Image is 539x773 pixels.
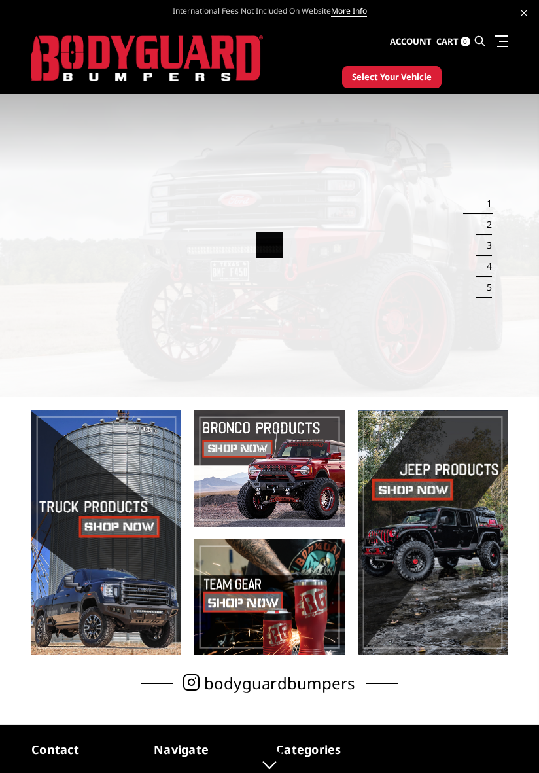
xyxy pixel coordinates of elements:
[479,277,492,298] button: 5 of 5
[436,24,470,60] a: Cart 0
[276,741,385,759] h5: Categories
[31,35,264,81] img: BODYGUARD BUMPERS
[479,193,492,214] button: 1 of 5
[479,214,492,235] button: 2 of 5
[331,5,367,17] a: More Info
[31,741,141,759] h5: contact
[461,37,470,46] span: 0
[154,741,263,759] h5: Navigate
[247,750,292,773] a: Click to Down
[342,66,442,88] button: Select Your Vehicle
[204,676,356,690] span: bodyguardbumpers
[390,24,432,60] a: Account
[390,35,432,47] span: Account
[479,235,492,256] button: 3 of 5
[352,71,432,84] span: Select Your Vehicle
[479,256,492,277] button: 4 of 5
[436,35,459,47] span: Cart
